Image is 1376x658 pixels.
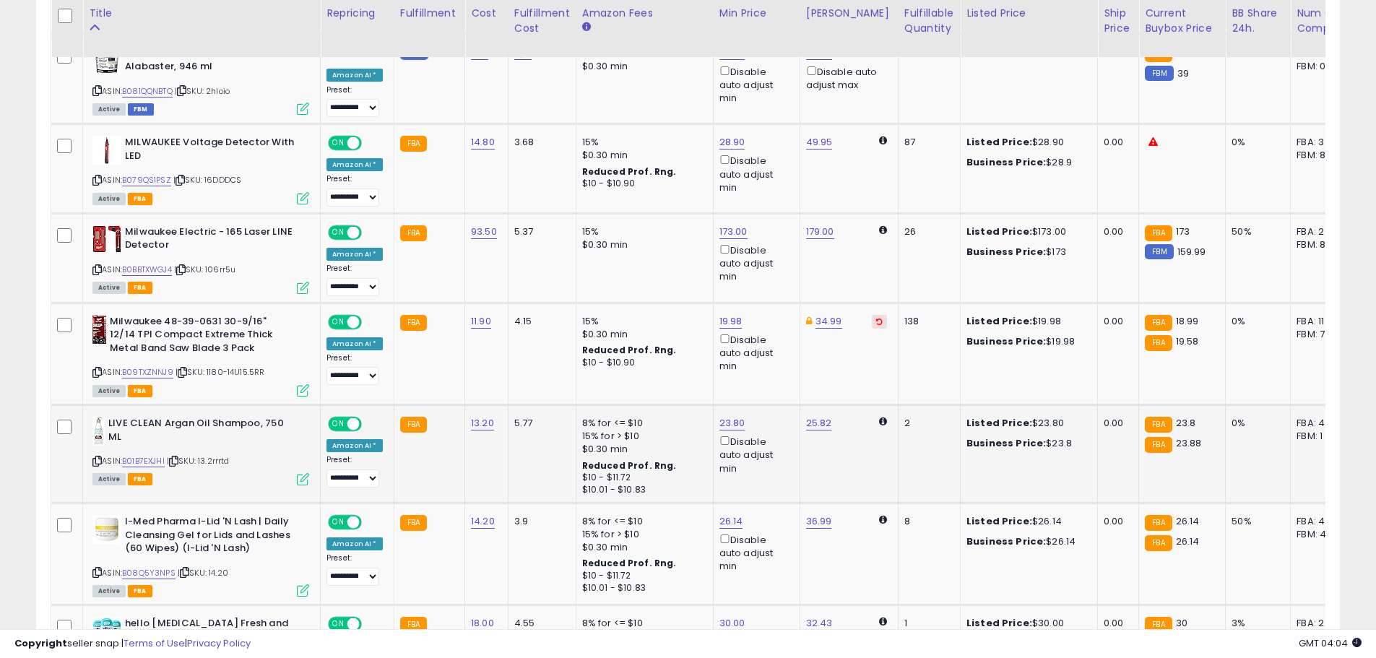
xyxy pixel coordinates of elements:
span: | SKU: 13.2rrrtd [167,455,230,467]
div: FBM: 8 [1297,149,1344,162]
a: Privacy Policy [187,636,251,650]
span: 173 [1176,225,1190,238]
span: 19.58 [1176,334,1199,348]
span: OFF [360,137,383,150]
div: ASIN: [92,225,309,293]
small: FBA [1145,335,1172,351]
div: $0.30 min [582,328,702,341]
img: 41465VR3qrL._SL40_.jpg [92,225,121,253]
span: FBA [128,193,152,205]
div: ASIN: [92,136,309,203]
span: ON [329,137,347,150]
a: B079QS1PSZ [122,174,171,186]
b: Reduced Prof. Rng. [582,165,677,178]
span: | SKU: 2hloio [175,85,230,97]
span: FBA [128,385,152,397]
div: Preset: [326,85,383,118]
b: Milwaukee Electric - 165 Laser LINE Detector [125,225,300,256]
strong: Copyright [14,636,67,650]
div: 15% [582,136,702,149]
div: Fulfillment Cost [514,6,570,36]
span: All listings currently available for purchase on Amazon [92,103,126,116]
div: $19.98 [966,335,1086,348]
div: 0% [1232,417,1279,430]
small: FBA [1145,315,1172,331]
div: Disable auto adjust min [719,433,789,475]
span: All listings currently available for purchase on Amazon [92,473,126,485]
div: Amazon AI * [326,69,383,82]
div: FBA: 2 [1297,225,1344,238]
span: 23.88 [1176,436,1202,450]
small: FBA [1145,437,1172,453]
img: 41V-GKfx+PL._SL40_.jpg [92,515,121,544]
div: Num of Comp. [1297,6,1349,36]
span: OFF [360,316,383,328]
div: 0.00 [1104,315,1128,328]
div: Min Price [719,6,794,21]
div: $28.9 [966,156,1086,169]
a: 14.80 [471,135,495,150]
div: 0.00 [1104,515,1128,528]
div: 15% [582,315,702,328]
span: 23.8 [1176,416,1196,430]
b: Business Price: [966,334,1046,348]
div: ASIN: [92,515,309,595]
small: FBM [1145,244,1173,259]
span: OFF [360,226,383,238]
div: Disable auto adjust min [719,64,789,105]
div: 138 [904,315,949,328]
b: I-Med Pharma I-Lid 'N Lash | Daily Cleansing Gel for Lids and Lashes (60 Wipes) (I-Lid 'N Lash) [125,515,300,559]
div: $0.30 min [582,238,702,251]
div: 8 [904,515,949,528]
span: All listings currently available for purchase on Amazon [92,385,126,397]
b: Listed Price: [966,314,1032,328]
div: Listed Price [966,6,1091,21]
span: 26.14 [1176,514,1200,528]
span: | SKU: 14.20 [178,567,228,579]
div: $23.8 [966,437,1086,450]
div: FBM: 0 [1297,60,1344,73]
img: 41v+NkYTexL._SL40_.jpg [92,315,106,344]
small: FBM [1145,66,1173,81]
div: 87 [904,136,949,149]
div: $0.30 min [582,60,702,73]
div: Amazon AI * [326,337,383,350]
b: Reduced Prof. Rng. [582,344,677,356]
div: FBA: 4 [1297,515,1344,528]
span: 159.99 [1177,245,1206,259]
span: ON [329,418,347,430]
div: Amazon AI * [326,537,383,550]
b: Business Price: [966,436,1046,450]
a: 49.95 [806,135,833,150]
span: 26.14 [1176,534,1200,548]
a: 11.90 [471,314,491,329]
span: FBM [128,103,154,116]
div: 2 [904,417,949,430]
div: 3.9 [514,515,565,528]
a: B0BBTXWGJ4 [122,264,172,276]
a: 36.99 [806,514,832,529]
div: $26.14 [966,515,1086,528]
div: 8% for <= $10 [582,515,702,528]
div: Amazon Fees [582,6,707,21]
a: 179.00 [806,225,834,239]
img: 21LGMyEUqqL._SL40_.jpg [92,136,121,165]
div: $0.30 min [582,443,702,456]
div: $0.30 min [582,149,702,162]
a: B081QQNBTQ [122,85,173,98]
div: Ship Price [1104,6,1133,36]
div: Title [89,6,314,21]
div: $19.98 [966,315,1086,328]
span: | SKU: 1180-14U15.5RR [176,366,265,378]
a: 14.20 [471,514,495,529]
div: $0.30 min [582,541,702,554]
small: FBA [400,315,427,331]
span: All listings currently available for purchase on Amazon [92,585,126,597]
div: $10 - $11.72 [582,570,702,582]
a: 34.99 [815,314,842,329]
div: Amazon AI * [326,248,383,261]
b: LIVE CLEAN Argan Oil Shampoo, 750 ML [108,417,284,447]
div: Preset: [326,353,383,386]
small: FBA [400,136,427,152]
span: ON [329,226,347,238]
